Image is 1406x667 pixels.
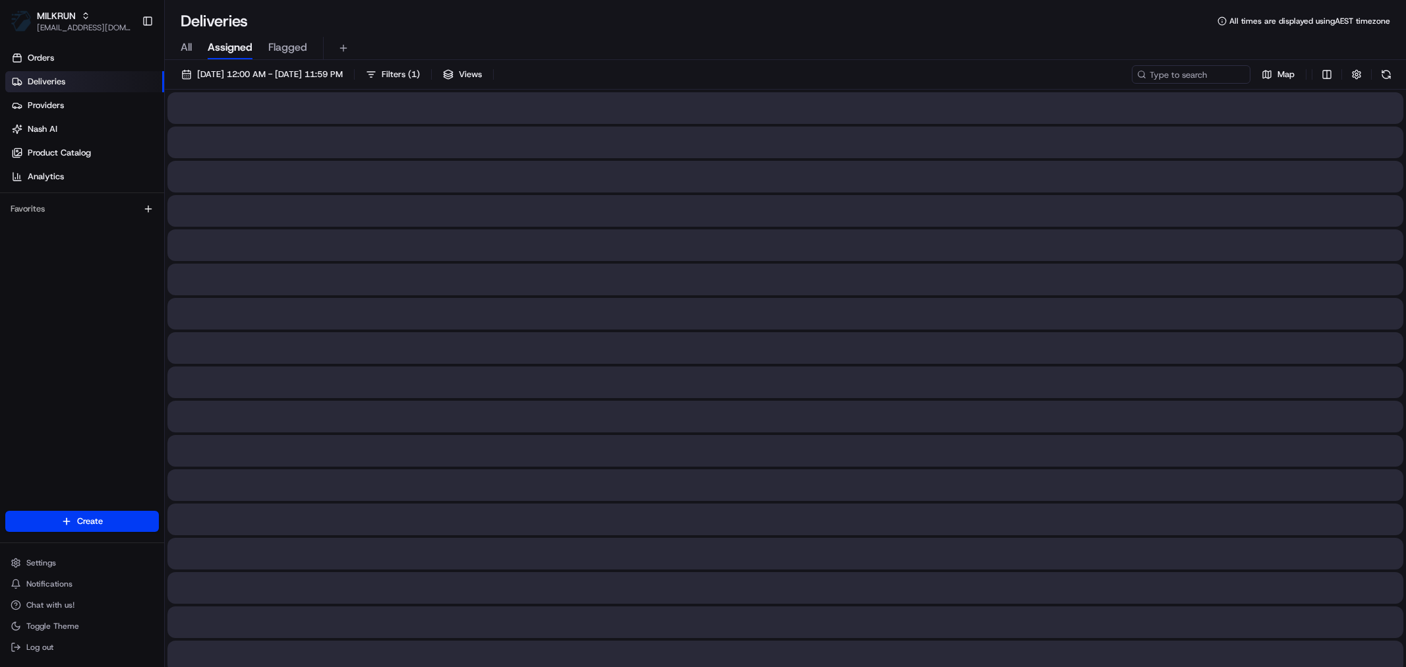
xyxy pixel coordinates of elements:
button: Create [5,511,159,532]
span: Toggle Theme [26,621,79,631]
span: Create [77,515,103,527]
span: ( 1 ) [408,69,420,80]
span: Analytics [28,171,64,183]
h1: Deliveries [181,11,248,32]
span: Providers [28,100,64,111]
img: MILKRUN [11,11,32,32]
span: Chat with us! [26,600,74,610]
span: Assigned [208,40,252,55]
button: Map [1256,65,1301,84]
button: Toggle Theme [5,617,159,635]
a: Analytics [5,166,164,187]
span: Flagged [268,40,307,55]
button: [DATE] 12:00 AM - [DATE] 11:59 PM [175,65,349,84]
button: Notifications [5,575,159,593]
span: Filters [382,69,420,80]
a: Product Catalog [5,142,164,163]
button: MILKRUNMILKRUN[EMAIL_ADDRESS][DOMAIN_NAME] [5,5,136,37]
button: Chat with us! [5,596,159,614]
button: Views [437,65,488,84]
span: [DATE] 12:00 AM - [DATE] 11:59 PM [197,69,343,80]
button: MILKRUN [37,9,76,22]
input: Type to search [1132,65,1250,84]
span: Settings [26,558,56,568]
span: All times are displayed using AEST timezone [1229,16,1390,26]
div: Favorites [5,198,159,219]
span: Deliveries [28,76,65,88]
button: [EMAIL_ADDRESS][DOMAIN_NAME] [37,22,131,33]
span: Nash AI [28,123,57,135]
span: Orders [28,52,54,64]
button: Log out [5,638,159,656]
a: Nash AI [5,119,164,140]
a: Providers [5,95,164,116]
button: Refresh [1377,65,1395,84]
button: Settings [5,554,159,572]
span: Product Catalog [28,147,91,159]
span: All [181,40,192,55]
span: Map [1277,69,1295,80]
span: Log out [26,642,53,652]
a: Orders [5,47,164,69]
a: Deliveries [5,71,164,92]
button: Filters(1) [360,65,426,84]
span: Views [459,69,482,80]
span: Notifications [26,579,73,589]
